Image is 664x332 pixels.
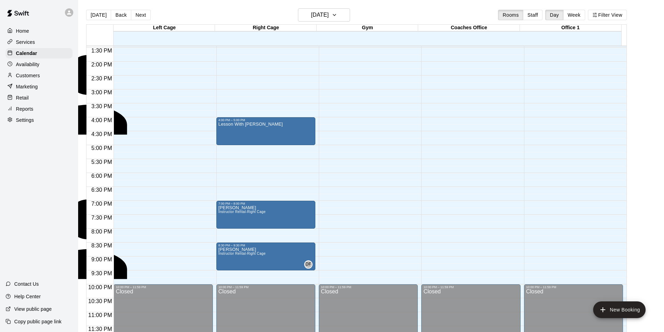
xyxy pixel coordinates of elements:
[90,270,114,276] span: 9:30 PM
[593,301,646,318] button: add
[86,312,114,318] span: 11:00 PM
[90,103,114,109] span: 3:30 PM
[588,10,627,20] button: Filter View
[90,76,114,81] span: 2:30 PM
[14,280,39,287] p: Contact Us
[218,118,313,122] div: 4:00 PM – 5:00 PM
[14,318,61,325] p: Copy public page link
[90,48,114,54] span: 1:30 PM
[218,252,266,255] span: Instructor Rental-Right Cage
[90,159,114,165] span: 5:30 PM
[215,25,316,31] div: Right Cage
[111,10,131,20] button: Back
[423,285,518,289] div: 10:00 PM – 11:59 PM
[16,83,38,90] p: Marketing
[90,145,114,151] span: 5:00 PM
[307,260,313,269] span: David Fenton
[90,62,114,68] span: 2:00 PM
[218,285,313,289] div: 10:00 PM – 11:59 PM
[90,256,114,262] span: 9:00 PM
[218,210,266,214] span: Instructor Rental-Right Cage
[16,117,34,124] p: Settings
[131,10,150,20] button: Next
[90,173,114,179] span: 6:00 PM
[16,105,33,112] p: Reports
[16,39,35,46] p: Services
[216,243,315,270] div: 8:30 PM – 9:30 PM: Ryan
[216,117,315,145] div: 4:00 PM – 5:00 PM: Lesson With Eric Williams
[86,10,111,20] button: [DATE]
[306,261,312,268] span: DF
[86,326,114,332] span: 11:30 PM
[14,306,52,313] p: View public page
[86,284,114,290] span: 10:00 PM
[216,201,315,229] div: 7:00 PM – 8:00 PM: Ryan
[498,10,523,20] button: Rooms
[218,244,313,247] div: 8:30 PM – 9:30 PM
[28,35,186,156] div: Jonathan Stewart
[16,27,29,34] p: Home
[90,215,114,221] span: 7:30 PM
[523,10,543,20] button: Staff
[86,298,114,304] span: 10:30 PM
[304,260,313,269] div: David Fenton
[563,10,585,20] button: Week
[90,243,114,248] span: 8:30 PM
[16,94,29,101] p: Retail
[90,131,114,137] span: 4:30 PM
[90,117,114,123] span: 4:00 PM
[321,285,416,289] div: 10:00 PM – 11:59 PM
[90,187,114,193] span: 6:30 PM
[90,89,114,95] span: 3:00 PM
[418,25,520,31] div: Coaches Office
[114,25,215,31] div: Left Cage
[545,10,563,20] button: Day
[90,229,114,235] span: 8:00 PM
[311,10,329,20] h6: [DATE]
[16,50,37,57] p: Calendar
[526,285,621,289] div: 10:00 PM – 11:59 PM
[317,25,418,31] div: Gym
[14,293,41,300] p: Help Center
[16,61,40,68] p: Availability
[90,201,114,207] span: 7:00 PM
[520,25,621,31] div: Office 1
[16,72,40,79] p: Customers
[218,202,313,205] div: 7:00 PM – 8:00 PM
